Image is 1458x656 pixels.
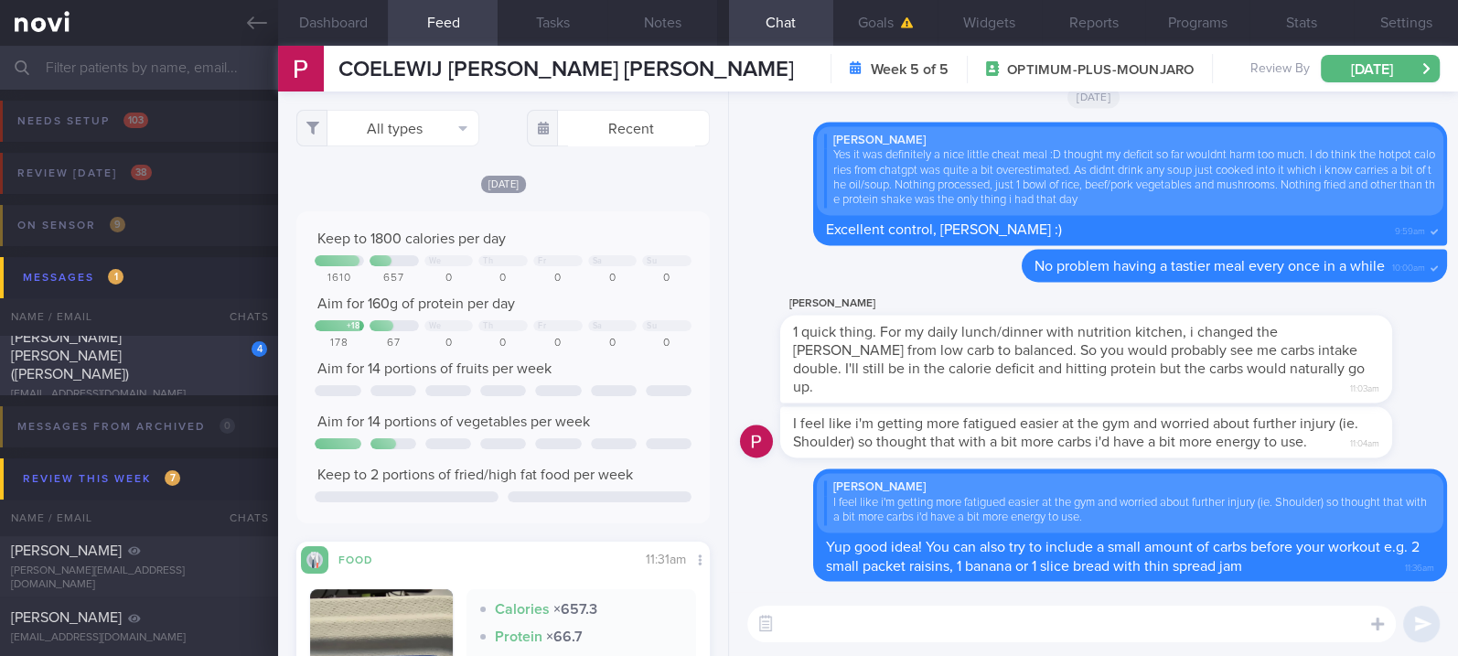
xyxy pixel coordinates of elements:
span: [PERSON_NAME] [11,610,122,625]
div: Yes it was definitely a nice little cheat meal :D thought my deficit so far wouldnt harm too much... [824,148,1436,208]
span: Review By [1250,61,1310,78]
div: 0 [424,272,474,285]
div: Messages from Archived [13,414,240,439]
div: Fr [538,321,546,331]
span: [DATE] [1067,86,1120,108]
div: 67 [370,337,419,350]
span: 9 [110,217,125,232]
span: 10:00am [1392,257,1425,274]
span: Keep to 2 portions of fried/high fat food per week [316,468,632,482]
span: 11:31am [646,554,686,566]
div: + 18 [347,321,360,331]
span: I feel like i'm getting more fatigued easier at the gym and worried about further injury (ie. Sho... [793,416,1358,449]
div: Th [483,321,493,331]
div: Su [647,256,657,266]
div: Review [DATE] [13,161,156,186]
div: 178 [315,337,364,350]
span: [PERSON_NAME] [11,543,122,558]
span: COELEWIJ [PERSON_NAME] [PERSON_NAME] [338,59,793,81]
span: [DATE] [481,176,527,193]
span: 11:04am [1350,433,1379,450]
div: Chats [205,298,278,335]
span: 1 quick thing. For my daily lunch/dinner with nutrition kitchen, i changed the [PERSON_NAME] from... [793,325,1365,394]
strong: Week 5 of 5 [871,60,949,79]
span: 103 [123,113,148,128]
span: Aim for 14 portions of fruits per week [316,361,551,376]
div: Messages [18,265,128,290]
strong: Protein [495,629,542,644]
div: 0 [642,337,691,350]
span: 0 [220,418,235,434]
div: Chats [205,500,278,536]
span: 9:59am [1395,220,1425,238]
span: 1 [108,269,123,285]
div: [EMAIL_ADDRESS][DOMAIN_NAME] [11,388,267,402]
div: Needs setup [13,109,153,134]
span: No problem having a tastier meal every once in a while [1035,259,1385,274]
div: I feel like i'm getting more fatigued easier at the gym and worried about further injury (ie. Sho... [824,496,1436,526]
div: 0 [478,337,528,350]
div: [PERSON_NAME] [824,134,1436,148]
span: Aim for 160g of protein per day [316,296,514,311]
span: 11:03am [1350,378,1379,395]
div: 0 [642,272,691,285]
strong: Calories [495,602,550,617]
div: 0 [424,337,474,350]
div: Sa [593,321,603,331]
div: [PERSON_NAME][EMAIL_ADDRESS][DOMAIN_NAME] [11,565,267,592]
div: We [429,321,442,331]
div: 4 [252,341,267,357]
div: 0 [588,337,638,350]
button: [DATE] [1321,55,1440,82]
div: 0 [588,272,638,285]
div: [PERSON_NAME] [780,293,1447,315]
div: 0 [533,337,583,350]
div: 657 [370,272,419,285]
span: Yup good idea! You can also try to include a small amount of carbs before your workout e.g. 2 sma... [826,540,1420,573]
div: Fr [538,256,546,266]
span: Aim for 14 portions of vegetables per week [316,414,589,429]
strong: × 66.7 [546,629,583,644]
span: Excellent control, [PERSON_NAME] :) [826,222,1062,237]
div: 0 [478,272,528,285]
div: 0 [533,272,583,285]
div: Sa [593,256,603,266]
div: [EMAIL_ADDRESS][DOMAIN_NAME] [11,631,267,645]
span: 38 [131,165,152,180]
span: OPTIMUM-PLUS-MOUNJARO [1007,61,1194,80]
div: Food [328,551,402,566]
div: 1610 [315,272,364,285]
div: Review this week [18,467,185,491]
button: All types [296,110,479,146]
div: We [429,256,442,266]
div: Th [483,256,493,266]
div: Su [647,321,657,331]
span: [PERSON_NAME] [PERSON_NAME] ([PERSON_NAME]) [11,330,129,382]
span: 7 [165,470,180,486]
span: 11:36am [1405,556,1434,574]
div: [PERSON_NAME] [824,480,1436,495]
strong: × 657.3 [553,602,597,617]
span: Keep to 1800 calories per day [316,231,505,246]
div: On sensor [13,213,130,238]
